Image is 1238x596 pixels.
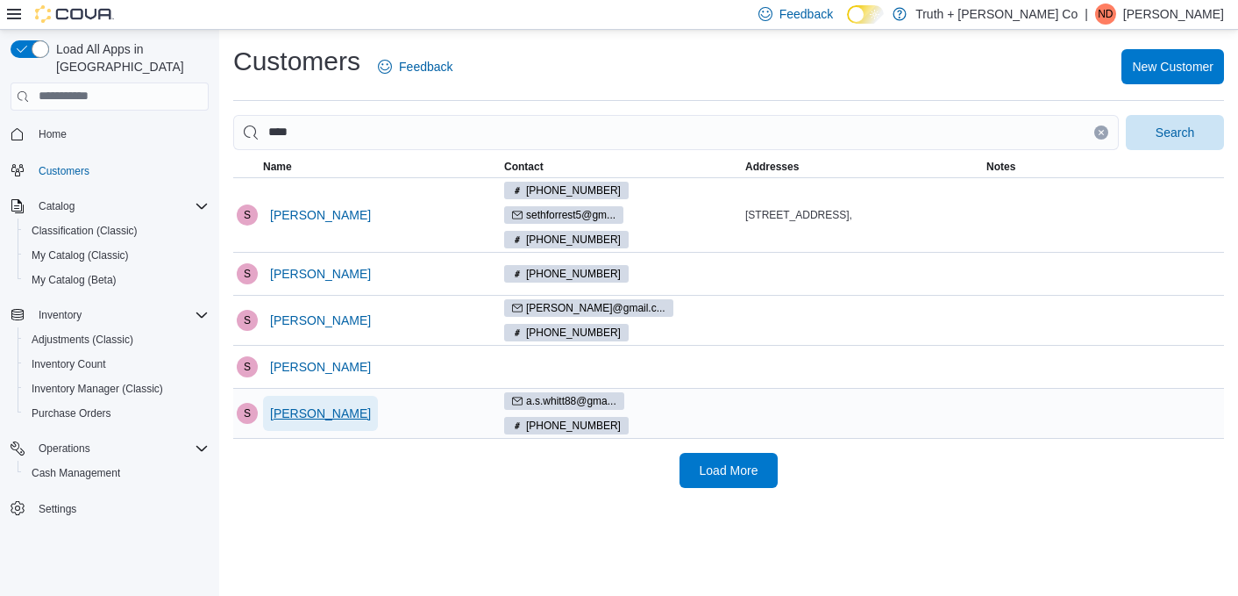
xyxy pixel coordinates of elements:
[32,273,117,287] span: My Catalog (Beta)
[18,268,216,292] button: My Catalog (Beta)
[25,354,209,375] span: Inventory Count
[25,354,113,375] a: Inventory Count
[526,300,665,316] span: [PERSON_NAME]@gmail.c...
[39,199,75,213] span: Catalog
[915,4,1078,25] p: Truth + [PERSON_NAME] Co
[237,310,258,331] div: Seth
[263,256,378,291] button: [PERSON_NAME]
[1094,126,1108,140] button: Clear input
[4,303,216,327] button: Inventory
[526,207,615,223] span: sethforrest5@gm...
[32,466,120,480] span: Cash Management
[4,121,216,147] button: Home
[504,182,629,199] span: (778) 535-2144
[263,160,292,174] span: Name
[32,498,209,520] span: Settings
[263,349,378,384] button: [PERSON_NAME]
[32,124,74,145] a: Home
[847,5,884,24] input: Dark Mode
[35,5,114,23] img: Cova
[526,266,621,282] span: [PHONE_NUMBER]
[244,205,251,226] span: S
[1121,49,1224,84] button: New Customer
[270,405,371,422] span: [PERSON_NAME]
[25,269,124,291] a: My Catalog (Beta)
[847,24,848,25] span: Dark Mode
[745,208,979,222] div: [STREET_ADDRESS],
[1126,115,1224,150] button: Search
[32,224,138,238] span: Classification (Classic)
[32,305,89,326] button: Inventory
[25,329,209,350] span: Adjustments (Classic)
[237,403,258,424] div: Seth
[270,206,371,224] span: [PERSON_NAME]
[779,5,833,23] span: Feedback
[233,44,360,79] h1: Customers
[986,160,1015,174] span: Notes
[1085,4,1088,25] p: |
[39,442,90,456] span: Operations
[700,462,758,479] span: Load More
[18,243,216,268] button: My Catalog (Classic)
[18,401,216,426] button: Purchase Orders
[1156,124,1194,141] span: Search
[526,183,621,198] span: [PHONE_NUMBER]
[39,502,76,516] span: Settings
[18,461,216,485] button: Cash Management
[32,161,96,182] a: Customers
[49,40,209,75] span: Load All Apps in [GEOGRAPHIC_DATA]
[25,378,170,399] a: Inventory Manager (Classic)
[25,269,209,291] span: My Catalog (Beta)
[25,220,145,241] a: Classification (Classic)
[25,245,209,266] span: My Catalog (Classic)
[32,438,97,459] button: Operations
[270,265,371,283] span: [PERSON_NAME]
[237,263,258,284] div: Seth
[526,232,621,248] span: [PHONE_NUMBER]
[25,245,136,266] a: My Catalog (Classic)
[32,333,133,347] span: Adjustments (Classic)
[263,396,378,431] button: [PERSON_NAME]
[270,312,371,329] span: [PERSON_NAME]
[18,327,216,352] button: Adjustments (Classic)
[4,194,216,219] button: Catalog
[263,197,378,233] button: [PERSON_NAME]
[39,127,67,141] span: Home
[4,496,216,521] button: Settings
[399,58,452,75] span: Feedback
[25,220,209,241] span: Classification (Classic)
[32,123,209,145] span: Home
[32,248,129,262] span: My Catalog (Classic)
[25,329,140,350] a: Adjustments (Classic)
[1098,4,1113,25] span: ND
[270,358,371,376] span: [PERSON_NAME]
[504,324,629,341] span: (250) 588-7580
[679,453,778,488] button: Load More
[504,206,623,224] span: sethforrest5@gm...
[504,299,673,317] span: s.ubogy@gmail.c...
[745,160,799,174] span: Addresses
[371,49,459,84] a: Feedback
[4,157,216,183] button: Customers
[244,263,251,284] span: S
[25,403,118,424] a: Purchase Orders
[263,303,378,338] button: [PERSON_NAME]
[32,305,209,326] span: Inventory
[237,205,258,226] div: Seth
[32,382,163,396] span: Inventory Manager (Classic)
[18,219,216,243] button: Classification (Classic)
[244,403,251,424] span: S
[32,196,209,217] span: Catalog
[504,392,624,410] span: a.s.whitt88@gma...
[526,325,621,341] span: [PHONE_NUMBER]
[18,352,216,377] button: Inventory Count
[32,406,111,420] span: Purchase Orders
[504,417,629,434] span: (236) 882-0747
[237,356,258,377] div: Seth
[244,310,251,331] span: S
[25,403,209,424] span: Purchase Orders
[1132,58,1213,75] span: New Customer
[32,357,106,371] span: Inventory Count
[25,378,209,399] span: Inventory Manager (Classic)
[32,438,209,459] span: Operations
